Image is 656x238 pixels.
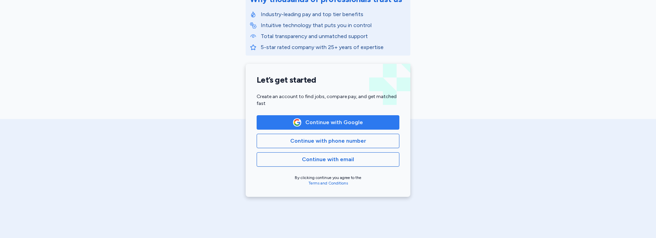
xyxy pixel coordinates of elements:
p: Intuitive technology that puts you in control [261,21,406,29]
p: 5-star rated company with 25+ years of expertise [261,43,406,51]
div: Create an account to find jobs, compare pay, and get matched fast [257,93,399,107]
button: Continue with email [257,152,399,167]
span: Continue with phone number [290,137,366,145]
p: Industry-leading pay and top tier benefits [261,10,406,19]
div: By clicking continue you agree to the [257,175,399,186]
a: Terms and Conditions [308,181,348,186]
span: Continue with Google [305,118,363,127]
button: Continue with phone number [257,134,399,148]
p: Total transparency and unmatched support [261,32,406,40]
span: Continue with email [302,155,354,164]
button: Google LogoContinue with Google [257,115,399,130]
h1: Let’s get started [257,75,399,85]
img: Google Logo [293,119,301,126]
